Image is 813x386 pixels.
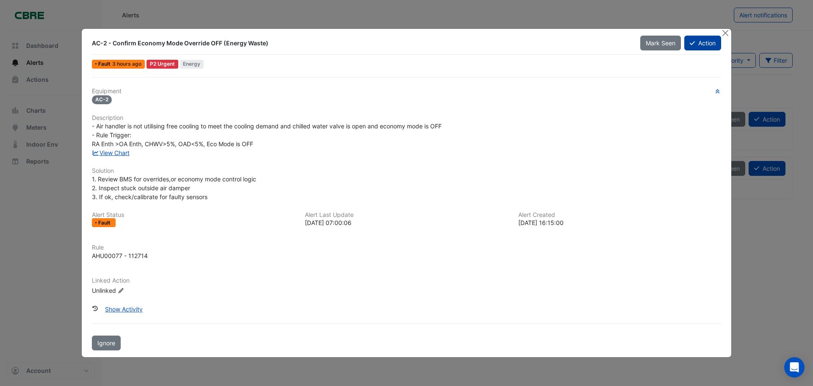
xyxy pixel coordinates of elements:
[92,211,295,219] h6: Alert Status
[640,36,681,50] button: Mark Seen
[92,336,121,350] button: Ignore
[98,220,112,225] span: Fault
[112,61,141,67] span: Mon 25-Aug-2025 07:00 AEST
[518,218,721,227] div: [DATE] 16:15:00
[92,167,721,175] h6: Solution
[92,251,148,260] div: AHU00077 - 112714
[92,277,721,284] h6: Linked Action
[305,218,508,227] div: [DATE] 07:00:06
[784,357,805,378] div: Open Intercom Messenger
[92,39,630,47] div: AC-2 - Confirm Economy Mode Override OFF (Energy Waste)
[92,114,721,122] h6: Description
[305,211,508,219] h6: Alert Last Update
[684,36,721,50] button: Action
[721,29,730,38] button: Close
[92,286,194,295] div: Unlinked
[97,339,115,347] span: Ignore
[92,88,721,95] h6: Equipment
[118,288,124,294] fa-icon: Edit Linked Action
[147,60,178,69] div: P2 Urgent
[180,60,204,69] span: Energy
[92,95,112,104] span: AC-2
[92,149,130,156] a: View Chart
[98,61,112,67] span: Fault
[518,211,721,219] h6: Alert Created
[92,122,442,147] span: - Air handler is not utilising free cooling to meet the cooling demand and chilled water valve is...
[92,244,721,251] h6: Rule
[100,302,148,317] button: Show Activity
[92,175,256,200] span: 1. Review BMS for overrides,or economy mode control logic 2. Inspect stuck outside air damper 3. ...
[646,39,675,47] span: Mark Seen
